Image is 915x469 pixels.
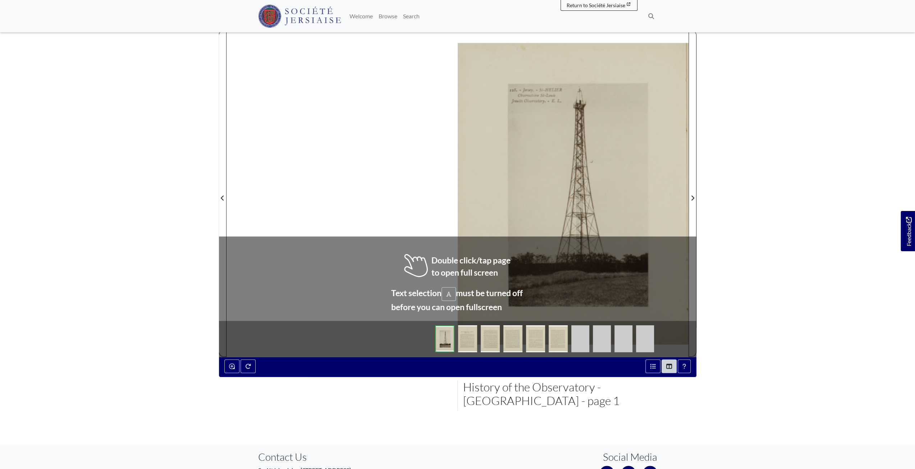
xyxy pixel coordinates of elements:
[435,325,454,352] img: 82cd839175d19c9d36d838dfe6c09a8b3a14eb784970b8dcd4cb8dfaa3a2fc15
[636,325,654,352] img: tIeyhm6QgE5S90ydpKWlpaWlpaWlpaWlpaWlpaWlpaWlpaWlpaWlpaWlpaWlpaWlpaWlpaWl9bi15hIC+l3eCcAAAAAASUVOR...
[526,325,545,352] img: 82cd839175d19c9d36d838dfe6c09a8b3a14eb784970b8dcd4cb8dfaa3a2fc15
[593,325,611,352] img: tIeyhm6QgE5S90ydpKWlpaWlpaWlpaWlpaWlpaWlpaWlpaWlpaWlpaWlpaWlpaWlpaWlpaWl9bi15hIC+l3eCcAAAAAASUVOR...
[678,359,691,373] button: Help
[603,451,657,463] h3: Social Media
[347,9,376,23] a: Welcome
[241,359,256,373] button: Rotate the book
[614,325,632,352] img: tIeyhm6QgE5S90ydpKWlpaWlpaWlpaWlpaWlpaWlpaWlpaWlpaWlpaWlpaWlpaWlpaWlpaWl9bi15hIC+l3eCcAAAAAASUVOR...
[458,325,477,352] img: 82cd839175d19c9d36d838dfe6c09a8b3a14eb784970b8dcd4cb8dfaa3a2fc15
[549,325,568,352] img: 82cd839175d19c9d36d838dfe6c09a8b3a14eb784970b8dcd4cb8dfaa3a2fc15
[571,325,589,352] img: tIeyhm6QgE5S90ydpKWlpaWlpaWlpaWlpaWlpaWlpaWlpaWlpaWlpaWlpaWlpaWlpaWlpaWl9bi15hIC+l3eCcAAAAAASUVOR...
[258,451,452,463] h3: Contact Us
[645,359,660,373] button: Open metadata window
[567,2,625,8] span: Return to Société Jersiaise
[400,9,422,23] a: Search
[258,5,341,28] img: Société Jersiaise
[503,325,522,352] img: 82cd839175d19c9d36d838dfe6c09a8b3a14eb784970b8dcd4cb8dfaa3a2fc15
[219,30,227,357] button: Previous Page
[904,217,913,246] span: Feedback
[481,325,500,352] img: 82cd839175d19c9d36d838dfe6c09a8b3a14eb784970b8dcd4cb8dfaa3a2fc15
[688,30,696,357] button: Next Page
[258,3,341,29] a: Société Jersiaise logo
[662,359,677,373] button: Thumbnails
[901,211,915,251] a: Would you like to provide feedback?
[376,9,400,23] a: Browse
[224,359,239,373] button: Enable or disable loupe tool (Alt+L)
[463,380,697,408] h2: History of the Observatory - [GEOGRAPHIC_DATA] - page 1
